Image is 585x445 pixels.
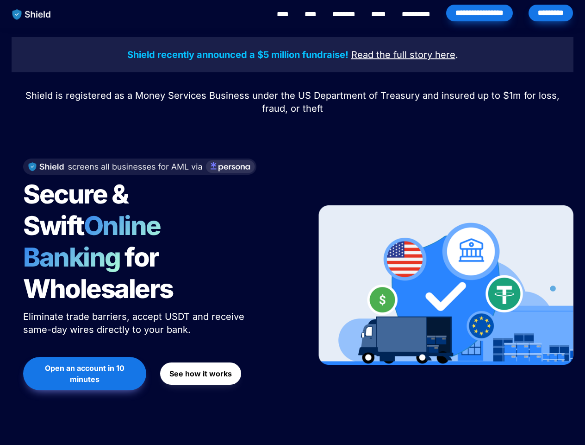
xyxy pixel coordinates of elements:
span: . [455,49,458,60]
a: here [435,51,455,60]
strong: See how it works [169,369,232,378]
a: See how it works [160,358,241,389]
button: See how it works [160,362,241,385]
img: website logo [8,5,56,24]
strong: Open an account in 10 minutes [45,363,126,384]
u: Read the full story [351,49,432,60]
span: for Wholesalers [23,242,173,305]
a: Read the full story [351,51,432,60]
span: Online Banking [23,210,170,273]
button: Open an account in 10 minutes [23,357,146,390]
strong: Shield recently announced a $5 million fundraise! [127,49,349,60]
span: Shield is registered as a Money Services Business under the US Department of Treasury and insured... [25,90,562,114]
u: here [435,49,455,60]
a: Open an account in 10 minutes [23,352,146,395]
span: Eliminate trade barriers, accept USDT and receive same-day wires directly to your bank. [23,311,247,335]
span: Secure & Swift [23,178,132,242]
